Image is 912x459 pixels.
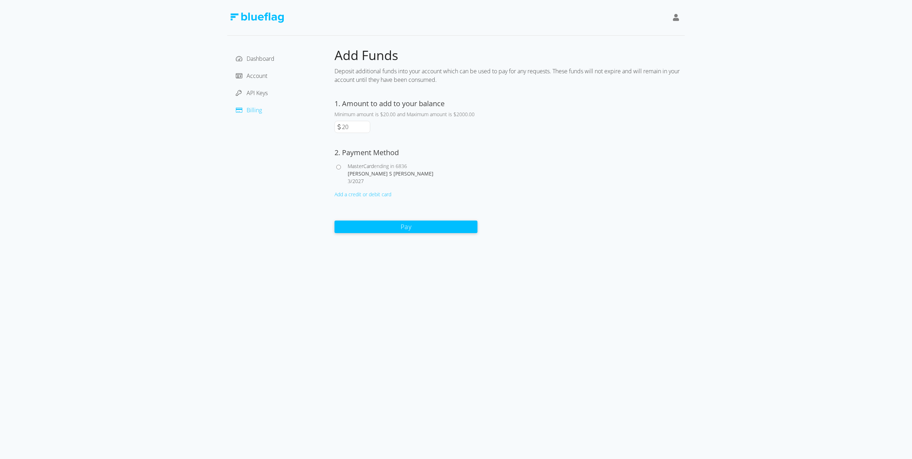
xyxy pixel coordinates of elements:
div: Add a credit or debit card [334,191,477,198]
span: Account [247,72,267,80]
button: Pay [334,221,477,233]
span: 3 [348,178,351,184]
span: API Keys [247,89,268,97]
span: Billing [247,106,262,114]
a: Dashboard [236,55,274,63]
span: MasterCard [348,163,374,169]
span: ending in 6836 [374,163,407,169]
label: 1. Amount to add to your balance [334,99,445,108]
label: 2. Payment Method [334,148,399,157]
div: [PERSON_NAME] S [PERSON_NAME] [348,170,477,177]
span: / [351,178,352,184]
a: Account [236,72,267,80]
span: Dashboard [247,55,274,63]
img: Blue Flag Logo [230,13,284,23]
span: 2027 [352,178,364,184]
div: Deposit additional funds into your account which can be used to pay for any requests. These funds... [334,64,685,87]
a: API Keys [236,89,268,97]
div: Minimum amount is $20.00 and Maximum amount is $2000.00 [334,110,477,118]
a: Billing [236,106,262,114]
span: Add Funds [334,46,398,64]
